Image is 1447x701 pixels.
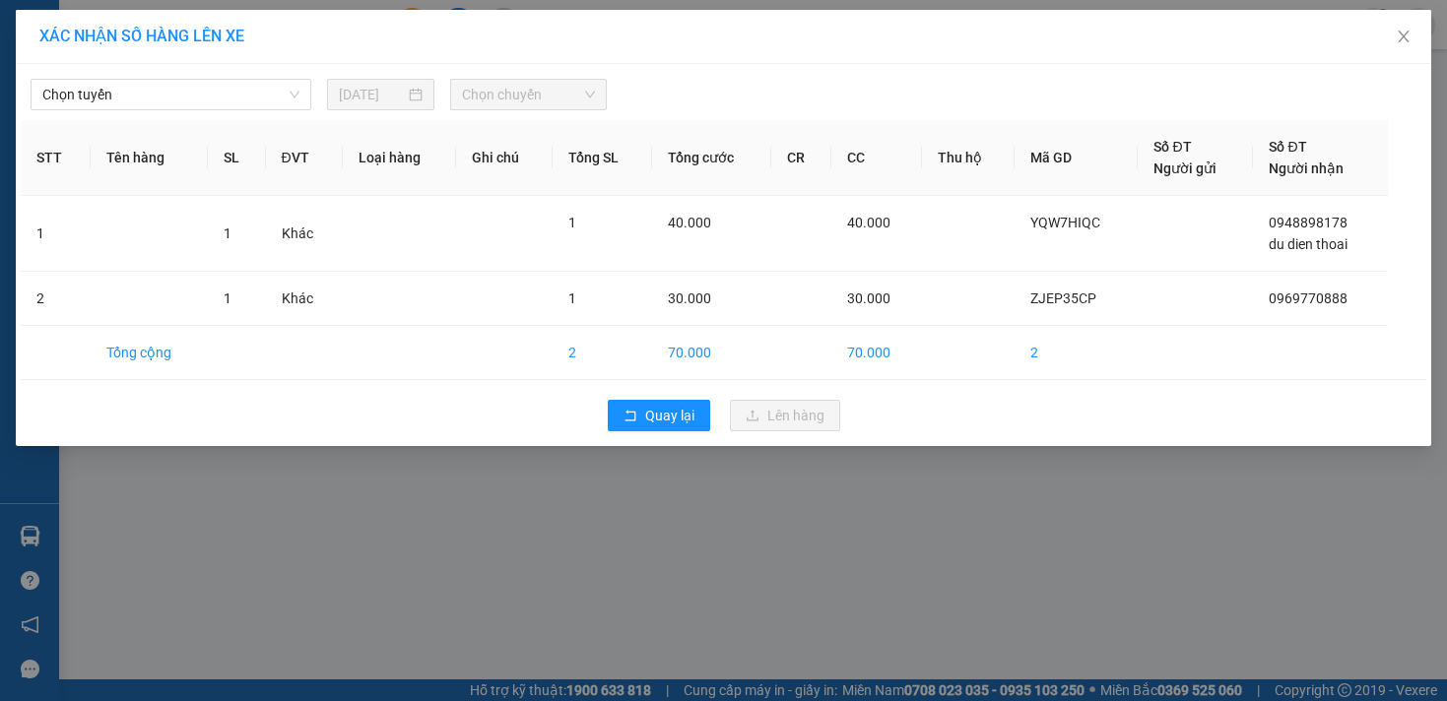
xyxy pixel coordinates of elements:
[568,290,576,306] span: 1
[1269,236,1348,252] span: du dien thoai
[553,120,652,196] th: Tổng SL
[652,120,771,196] th: Tổng cước
[847,215,890,230] span: 40.000
[1030,290,1096,306] span: ZJEP35CP
[730,400,840,431] button: uploadLên hàng
[1376,10,1431,65] button: Close
[568,215,576,230] span: 1
[608,400,710,431] button: rollbackQuay lại
[922,120,1015,196] th: Thu hộ
[1269,215,1348,230] span: 0948898178
[456,120,552,196] th: Ghi chú
[1396,29,1412,44] span: close
[847,290,890,306] span: 30.000
[1153,139,1191,155] span: Số ĐT
[266,196,343,272] td: Khác
[343,120,457,196] th: Loại hàng
[266,272,343,326] td: Khác
[771,120,831,196] th: CR
[1269,139,1306,155] span: Số ĐT
[668,290,711,306] span: 30.000
[624,409,637,424] span: rollback
[1153,160,1217,176] span: Người gửi
[42,80,299,109] span: Chọn tuyến
[1015,326,1139,380] td: 2
[645,405,694,426] span: Quay lại
[21,196,91,272] td: 1
[91,120,208,196] th: Tên hàng
[652,326,771,380] td: 70.000
[668,215,711,230] span: 40.000
[224,225,231,241] span: 1
[1015,120,1139,196] th: Mã GD
[21,120,91,196] th: STT
[1269,160,1344,176] span: Người nhận
[91,326,208,380] td: Tổng cộng
[831,120,923,196] th: CC
[224,290,231,306] span: 1
[1269,290,1348,306] span: 0969770888
[21,272,91,326] td: 2
[553,326,652,380] td: 2
[831,326,923,380] td: 70.000
[39,27,244,45] span: XÁC NHẬN SỐ HÀNG LÊN XE
[462,80,595,109] span: Chọn chuyến
[208,120,265,196] th: SL
[266,120,343,196] th: ĐVT
[1030,215,1100,230] span: YQW7HIQC
[339,84,405,105] input: 13/08/2025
